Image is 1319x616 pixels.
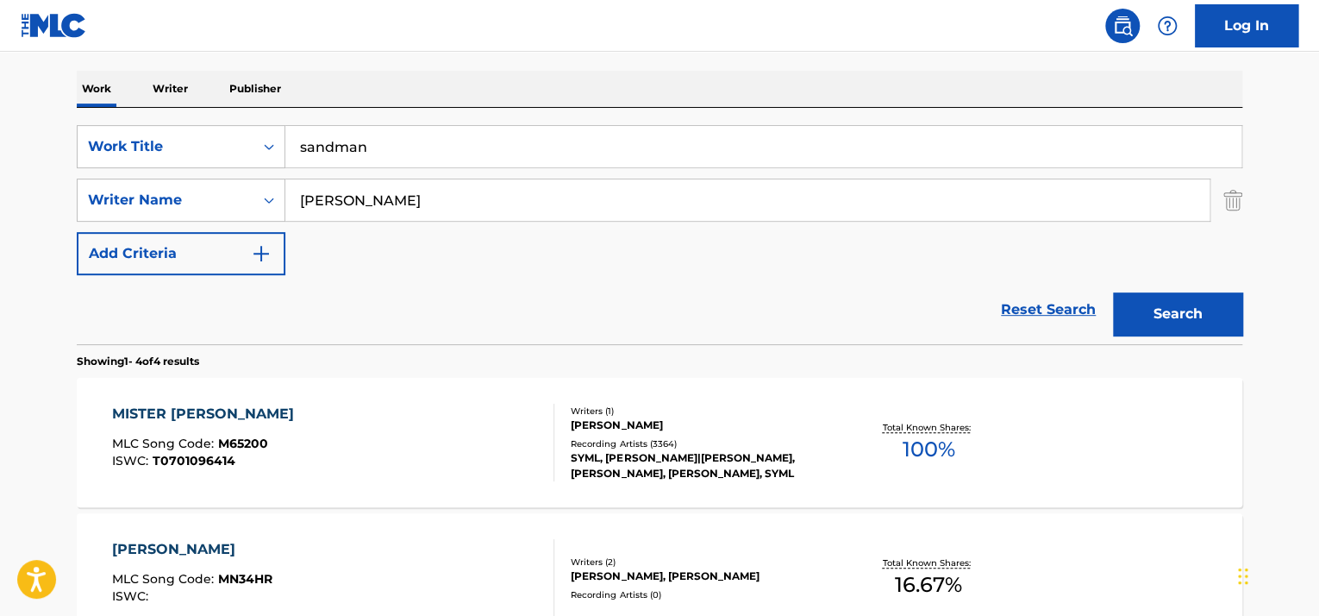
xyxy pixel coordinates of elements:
div: Recording Artists ( 0 ) [571,588,831,601]
button: Add Criteria [77,232,285,275]
div: Writers ( 2 ) [571,556,831,569]
p: Work [77,71,116,107]
span: MN34HR [218,571,272,587]
p: Publisher [224,71,286,107]
img: MLC Logo [21,13,87,38]
iframe: Chat Widget [1233,533,1319,616]
p: Total Known Shares: [882,421,974,434]
p: Showing 1 - 4 of 4 results [77,354,199,369]
span: ISWC : [112,588,153,604]
form: Search Form [77,125,1242,344]
div: [PERSON_NAME], [PERSON_NAME] [571,569,831,584]
div: Writer Name [88,190,243,211]
a: Reset Search [992,291,1104,329]
div: Recording Artists ( 3364 ) [571,437,831,450]
div: SYML, [PERSON_NAME]|[PERSON_NAME], [PERSON_NAME], [PERSON_NAME], SYML [571,450,831,481]
img: Delete Criterion [1223,179,1242,222]
img: 9d2ae6d4665cec9f34b9.svg [251,243,272,264]
p: Total Known Shares: [882,556,974,569]
span: MLC Song Code : [112,436,218,451]
span: MLC Song Code : [112,571,218,587]
a: MISTER [PERSON_NAME]MLC Song Code:M65200ISWC:T0701096414Writers (1)[PERSON_NAME]Recording Artists... [77,378,1242,507]
span: M65200 [218,436,268,451]
a: Public Search [1105,9,1140,43]
p: Writer [147,71,193,107]
div: Help [1150,9,1185,43]
a: Log In [1195,4,1298,47]
div: [PERSON_NAME] [571,418,831,433]
button: Search [1113,292,1242,336]
div: Work Title [88,136,243,157]
div: MISTER [PERSON_NAME] [112,404,303,424]
img: search [1112,16,1133,36]
img: help [1157,16,1178,36]
span: T0701096414 [153,453,235,468]
span: ISWC : [112,453,153,468]
div: Drag [1238,550,1248,602]
div: Writers ( 1 ) [571,405,831,418]
span: 16.67 % [895,569,962,600]
div: [PERSON_NAME] [112,539,272,560]
span: 100 % [902,434,954,465]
